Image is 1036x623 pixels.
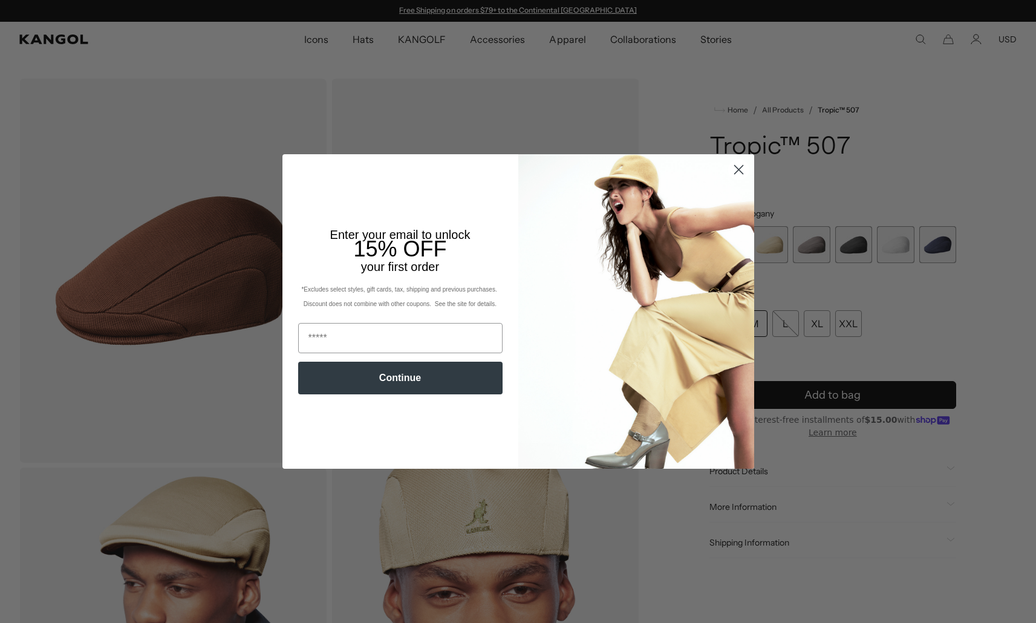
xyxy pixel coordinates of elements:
button: Continue [298,362,503,394]
span: your first order [361,260,439,273]
img: 93be19ad-e773-4382-80b9-c9d740c9197f.jpeg [518,154,754,469]
span: Enter your email to unlock [330,228,471,241]
span: 15% OFF [353,236,446,261]
input: Email [298,323,503,353]
button: Close dialog [728,159,749,180]
span: *Excludes select styles, gift cards, tax, shipping and previous purchases. Discount does not comb... [301,286,498,307]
